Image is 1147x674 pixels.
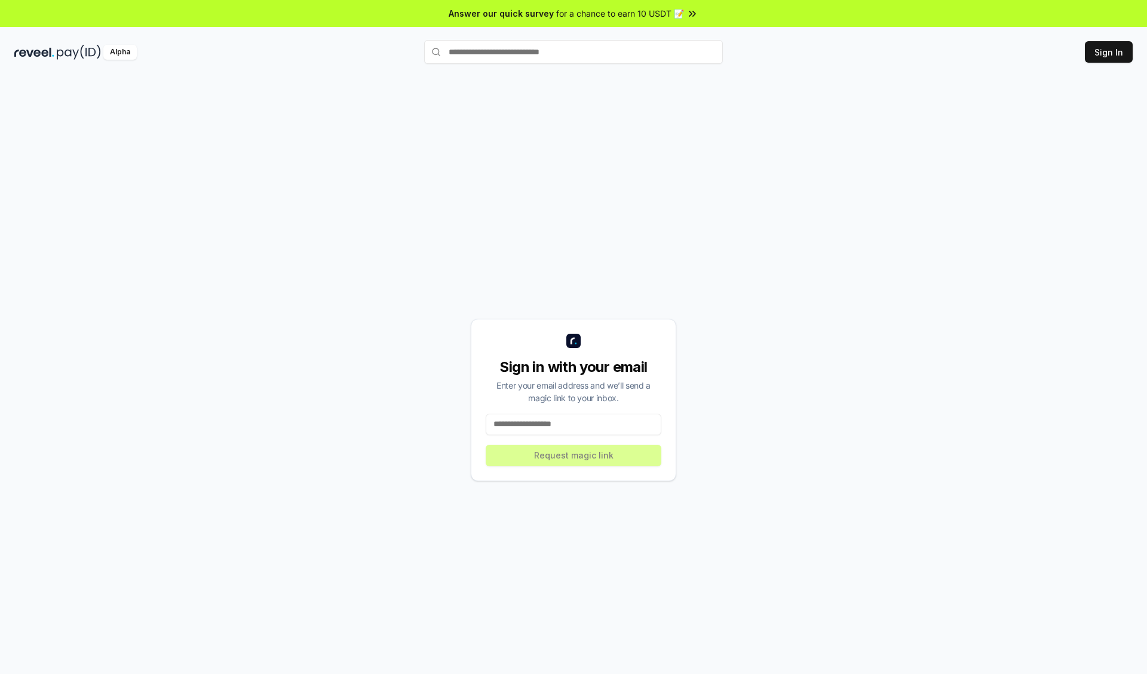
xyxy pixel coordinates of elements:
div: Alpha [103,45,137,60]
img: reveel_dark [14,45,54,60]
img: logo_small [566,334,581,348]
span: Answer our quick survey [449,7,554,20]
div: Enter your email address and we’ll send a magic link to your inbox. [486,379,661,404]
span: for a chance to earn 10 USDT 📝 [556,7,684,20]
img: pay_id [57,45,101,60]
div: Sign in with your email [486,358,661,377]
button: Sign In [1085,41,1133,63]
